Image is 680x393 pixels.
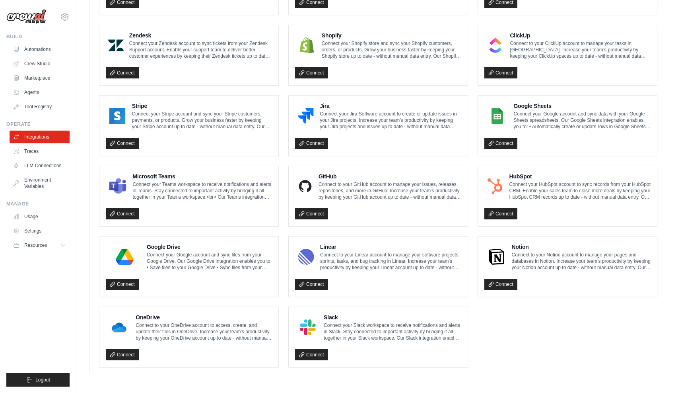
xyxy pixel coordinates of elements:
[322,31,461,39] h4: Shopify
[324,322,461,341] p: Connect your Slack workspace to receive notifications and alerts in Slack. Stay connected to impo...
[322,40,461,59] p: Connect your Shopify store and sync your Shopify customers, orders, or products. Grow your busine...
[487,178,503,194] img: HubSpot Logo
[10,174,70,193] a: Environment Variables
[108,108,126,124] img: Stripe Logo
[106,279,139,290] a: Connect
[295,138,328,149] a: Connect
[129,31,272,39] h4: Zendesk
[147,252,272,271] p: Connect your Google account and sync files from your Google Drive. Our Google Drive integration e...
[10,100,70,113] a: Tool Registry
[10,159,70,172] a: LLM Connections
[10,225,70,237] a: Settings
[6,201,70,207] div: Manage
[297,319,318,335] img: Slack Logo
[512,252,651,271] p: Connect to your Notion account to manage your pages and databases in Notion. Increase your team’s...
[320,243,461,251] h4: Linear
[487,37,504,53] img: ClickUp Logo
[10,43,70,56] a: Automations
[106,208,139,219] a: Connect
[10,145,70,158] a: Traces
[324,313,461,321] h4: Slack
[6,121,70,127] div: Operate
[510,40,651,59] p: Connect to your ClickUp account to manage your tasks in [GEOGRAPHIC_DATA]. Increase your team’s p...
[6,373,70,387] button: Logout
[487,249,506,265] img: Notion Logo
[129,40,272,59] p: Connect your Zendesk account to sync tickets from your Zendesk Support account. Enable your suppo...
[297,37,316,53] img: Shopify Logo
[319,172,461,180] h4: GitHub
[513,111,651,130] p: Connect your Google account and sync data with your Google Sheets spreadsheets. Our Google Sheets...
[295,349,328,360] a: Connect
[295,208,328,219] a: Connect
[484,67,517,78] a: Connect
[35,377,50,383] span: Logout
[108,178,127,194] img: Microsoft Teams Logo
[320,102,461,110] h4: Jira
[484,208,517,219] a: Connect
[295,279,328,290] a: Connect
[6,9,46,24] img: Logo
[513,102,651,110] h4: Google Sheets
[320,111,461,130] p: Connect your Jira Software account to create or update issues in your Jira projects. Increase you...
[509,181,651,200] p: Connect your HubSpot account to sync records from your HubSpot CRM. Enable your sales team to clo...
[147,243,272,251] h4: Google Drive
[295,67,328,78] a: Connect
[108,249,141,265] img: Google Drive Logo
[297,249,315,265] img: Linear Logo
[297,108,314,124] img: Jira Logo
[10,72,70,84] a: Marketplace
[319,181,461,200] p: Connect to your GitHub account to manage your issues, releases, repositories, and more in GitHub....
[509,172,651,180] h4: HubSpot
[132,111,272,130] p: Connect your Stripe account and sync your Stripe customers, payments, or products. Grow your busi...
[510,31,651,39] h4: ClickUp
[133,172,272,180] h4: Microsoft Teams
[24,242,47,248] span: Resources
[106,67,139,78] a: Connect
[136,322,272,341] p: Connect to your OneDrive account to access, create, and update their files in OneDrive. Increase ...
[512,243,651,251] h4: Notion
[297,178,313,194] img: GitHub Logo
[132,102,272,110] h4: Stripe
[484,138,517,149] a: Connect
[133,181,272,200] p: Connect your Teams workspace to receive notifications and alerts in Teams. Stay connected to impo...
[487,108,508,124] img: Google Sheets Logo
[484,279,517,290] a: Connect
[10,57,70,70] a: Crew Studio
[320,252,461,271] p: Connect to your Linear account to manage your software projects, sprints, tasks, and bug tracking...
[10,86,70,99] a: Agents
[136,313,272,321] h4: OneDrive
[6,33,70,40] div: Build
[10,210,70,223] a: Usage
[108,319,130,335] img: OneDrive Logo
[10,239,70,252] button: Resources
[106,349,139,360] a: Connect
[108,37,124,53] img: Zendesk Logo
[10,131,70,143] a: Integrations
[106,138,139,149] a: Connect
